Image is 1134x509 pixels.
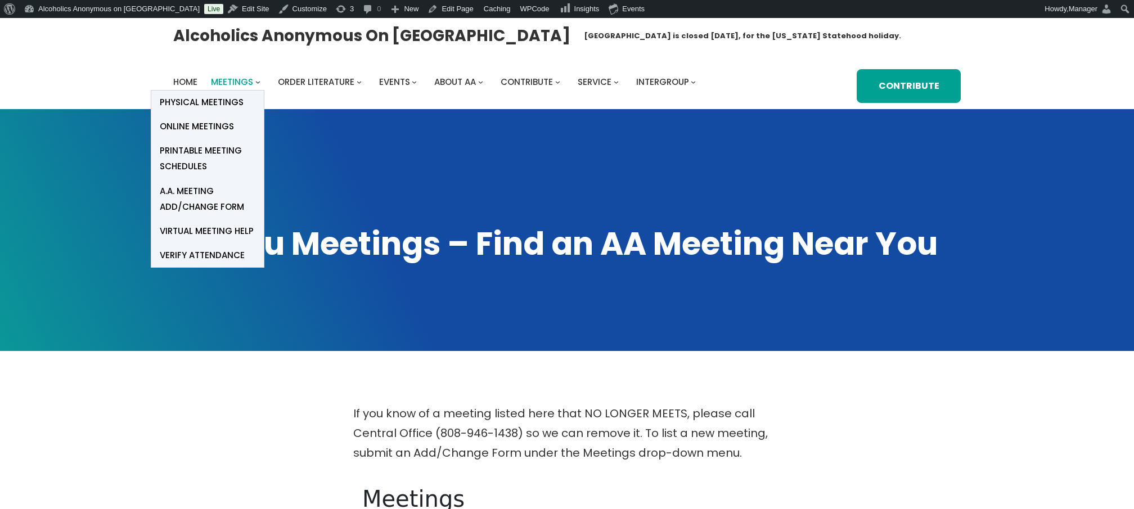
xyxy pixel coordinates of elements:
span: Events [379,76,410,88]
a: Live [204,4,223,14]
a: verify attendance [151,243,264,267]
a: Contribute [857,69,961,103]
button: Service submenu [614,79,619,84]
a: Virtual Meeting Help [151,219,264,243]
a: Events [379,74,410,90]
span: Contribute [501,76,553,88]
span: Virtual Meeting Help [160,223,254,239]
a: About AA [434,74,476,90]
span: Order Literature [278,76,354,88]
a: Service [578,74,611,90]
span: A.A. Meeting Add/Change Form [160,183,255,215]
span: Meetings [211,76,253,88]
nav: Intergroup [173,74,700,90]
span: Physical Meetings [160,94,244,110]
button: Order Literature submenu [357,79,362,84]
h1: Oahu Meetings – Find an AA Meeting Near You [173,223,961,265]
a: Home [173,74,197,90]
span: Intergroup [636,76,689,88]
a: Meetings [211,74,253,90]
span: About AA [434,76,476,88]
span: Insights [574,4,600,13]
a: Alcoholics Anonymous on [GEOGRAPHIC_DATA] [173,22,570,49]
button: Intergroup submenu [691,79,696,84]
a: Intergroup [636,74,689,90]
span: Service [578,76,611,88]
a: Online Meetings [151,115,264,139]
span: Printable Meeting Schedules [160,143,255,174]
span: Home [173,76,197,88]
p: If you know of a meeting listed here that NO LONGER MEETS, please call Central Office (808-946-14... [353,404,781,463]
button: Meetings submenu [255,79,260,84]
span: Online Meetings [160,119,234,134]
span: Manager [1069,4,1097,13]
a: Contribute [501,74,553,90]
button: Contribute submenu [555,79,560,84]
h1: [GEOGRAPHIC_DATA] is closed [DATE], for the [US_STATE] Statehood holiday. [584,30,901,42]
button: Events submenu [412,79,417,84]
span: verify attendance [160,247,245,263]
button: About AA submenu [478,79,483,84]
a: Printable Meeting Schedules [151,139,264,179]
a: A.A. Meeting Add/Change Form [151,179,264,219]
a: Physical Meetings [151,91,264,115]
